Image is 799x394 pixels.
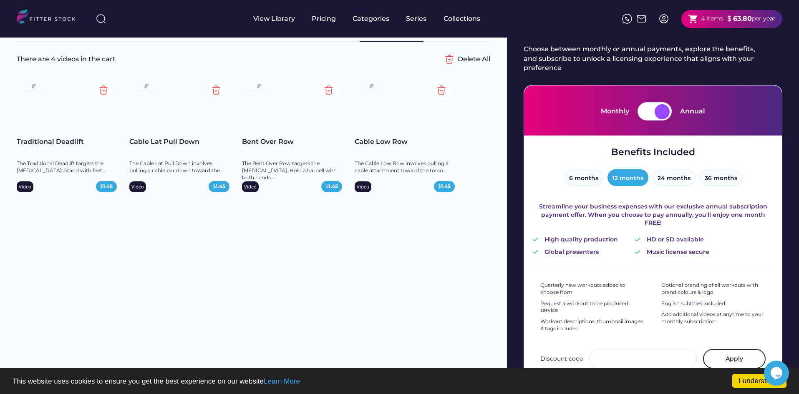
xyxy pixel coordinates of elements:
[353,14,389,23] div: Categories
[129,160,229,174] div: The Cable Lat Pull Down involves pulling a cable bar down toward the...
[357,183,369,190] div: Video
[701,15,723,23] div: 4 items
[727,14,731,23] div: $
[246,81,271,95] img: Frame%2079%20%281%29.svg
[733,15,752,23] strong: 63.80
[622,14,632,24] img: meteor-icons_whatsapp%20%281%29.svg
[13,378,786,385] p: This website uses cookies to ensure you get the best experience on our website
[752,15,776,23] div: per year
[312,14,336,23] div: Pricing
[601,107,629,116] div: Monthly
[17,9,83,26] img: LOGO.svg
[134,81,159,95] img: Frame%2079%20%281%29.svg
[661,300,725,307] div: English subtitles included
[320,82,337,98] img: Group%201000002354.svg
[732,374,786,388] a: I understand!
[688,14,698,24] button: shopping_cart
[607,169,648,186] button: 12 months
[524,45,761,73] div: Choose between monthly or annual payments, explore the benefits, and subscribe to unlock a licens...
[244,183,257,190] div: Video
[647,248,709,256] div: Music license secure
[661,311,766,325] div: Add additional videos at anytime to your monthly subscription
[433,82,450,98] img: Group%201000002354.svg
[355,137,455,146] div: Cable Low Row
[540,355,583,363] div: Discount code
[100,183,113,190] div: $
[242,137,342,146] div: Bent Over Row
[564,169,603,186] button: 6 months
[17,160,117,174] div: The Traditional Deadlift targets the [MEDICAL_DATA]. Stand with feet...
[532,238,538,241] img: Vector%20%282%29.svg
[242,160,342,181] div: The Bent Over Row targets the [MEDICAL_DATA]. Hold a barbell with both hands...
[253,14,295,23] div: View Library
[680,107,705,116] div: Annual
[647,236,704,244] div: HD or SD available
[441,51,458,68] img: Group%201000002356%20%282%29.svg
[353,4,363,13] div: fvck
[264,377,300,385] a: Learn More
[661,282,766,296] div: Optional branding of all workouts with brand colours & logo
[635,238,640,241] img: Vector%20%282%29.svg
[96,14,106,24] img: search-normal%203.svg
[95,82,112,98] img: Group%201000002354.svg
[544,236,618,244] div: High quality production
[700,169,742,186] button: 36 months
[659,14,669,24] img: profile-circle.svg
[458,55,490,64] div: Delete All
[17,55,441,64] div: There are 4 videos in the cart
[444,14,480,23] div: Collections
[438,183,451,190] div: $
[532,203,774,227] div: Streamline your business expenses with our exclusive annual subscription payment offer. When you ...
[328,183,338,189] strong: 1.45
[19,183,31,190] div: Video
[532,250,538,254] img: Vector%20%282%29.svg
[636,14,646,24] img: Frame%2051.svg
[611,146,695,159] div: Benefits Included
[406,14,427,23] div: Series
[17,137,117,146] div: Traditional Deadlift
[540,282,645,296] div: Quarterly new workouts added to choose from
[21,81,46,95] img: Frame%2079%20%281%29.svg
[216,183,225,189] strong: 1.45
[359,81,384,95] img: Frame%2079%20%281%29.svg
[540,300,645,314] div: Request a workout to be produced service
[208,82,224,98] img: Group%201000002354.svg
[129,137,229,146] div: Cable Lat Pull Down
[213,183,225,190] div: $
[131,183,144,190] div: Video
[635,250,640,254] img: Vector%20%282%29.svg
[540,318,645,332] div: Workout descriptions, thumbnail images & tags included
[441,183,451,189] strong: 1.45
[703,349,766,369] button: Apply
[764,361,791,386] iframe: chat widget
[103,183,113,189] strong: 1.45
[544,248,599,256] div: Global presenters
[325,183,338,190] div: $
[355,160,455,174] div: The Cable Low Row involves pulling a cable attachment toward the torso...
[653,169,696,186] button: 24 months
